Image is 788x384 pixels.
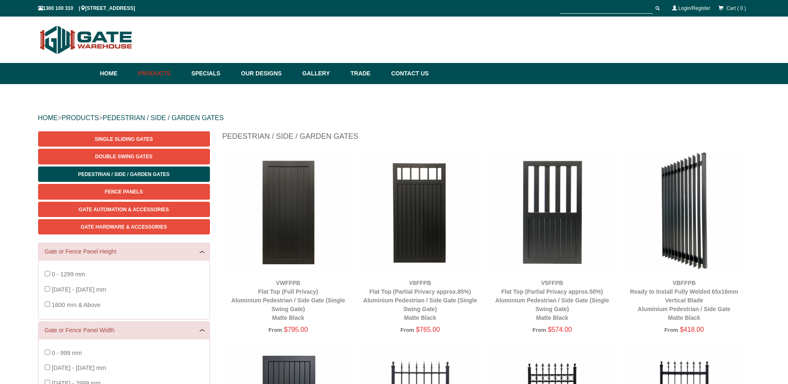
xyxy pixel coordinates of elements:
a: Single Sliding Gates [38,131,210,147]
span: $418.00 [680,326,704,333]
img: VWFFPB - Flat Top (Full Privacy) - Aluminium Pedestrian / Side Gate (Single Swing Gate) - Matte B... [227,150,350,274]
a: V5FFPBFlat Top (Partial Privacy approx.50%)Aluminium Pedestrian / Side Gate (Single Swing Gate)Ma... [495,280,609,321]
a: Fence Panels [38,184,210,199]
span: Cart ( 0 ) [726,5,746,11]
span: Pedestrian / Side / Garden Gates [78,171,169,177]
a: Login/Register [678,5,710,11]
a: Gate Hardware & Accessories [38,219,210,234]
a: VBFFPBReady to Install Fully Welded 65x16mm Vertical BladeAluminium Pedestrian / Side GateMatte B... [630,280,738,321]
a: Products [134,63,188,84]
span: [DATE] - [DATE] mm [52,365,106,371]
span: Gate Automation & Accessories [79,207,169,213]
a: Our Designs [237,63,298,84]
a: Gate or Fence Panel Width [45,326,203,335]
span: $574.00 [548,326,572,333]
a: Pedestrian / Side / Garden Gates [38,167,210,182]
span: 1600 mm & Above [52,302,101,308]
a: Gallery [298,63,346,84]
a: PRODUCTS [62,114,99,121]
a: VWFFPBFlat Top (Full Privacy)Aluminium Pedestrian / Side Gate (Single Swing Gate)Matte Black [231,280,345,321]
span: From [533,327,546,333]
span: 0 - 999 mm [52,350,82,356]
img: V5FFPB - Flat Top (Partial Privacy approx.50%) - Aluminium Pedestrian / Side Gate (Single Swing G... [490,150,614,274]
span: Double Swing Gates [95,154,152,159]
a: Double Swing Gates [38,149,210,164]
img: VBFFPB - Ready to Install Fully Welded 65x16mm Vertical Blade - Aluminium Pedestrian / Side Gate ... [622,150,746,274]
span: 1300 100 310 | [STREET_ADDRESS] [38,5,135,11]
span: From [664,327,678,333]
span: $795.00 [284,326,308,333]
img: Gate Warehouse [38,21,135,59]
span: From [268,327,282,333]
span: Single Sliding Gates [95,136,153,142]
span: From [400,327,414,333]
span: [DATE] - [DATE] mm [52,286,106,293]
a: Trade [346,63,387,84]
span: 0 - 1299 mm [52,271,85,278]
input: SEARCH PRODUCTS [560,3,653,14]
a: Specials [187,63,237,84]
a: PEDESTRIAN / SIDE / GARDEN GATES [103,114,224,121]
a: V8FFPBFlat Top (Partial Privacy approx.85%)Aluminium Pedestrian / Side Gate (Single Swing Gate)Ma... [363,280,477,321]
span: Fence Panels [105,189,143,195]
a: HOME [38,114,58,121]
a: Gate Automation & Accessories [38,202,210,217]
div: > > [38,105,750,131]
a: Gate or Fence Panel Height [45,247,203,256]
img: V8FFPB - Flat Top (Partial Privacy approx.85%) - Aluminium Pedestrian / Side Gate (Single Swing G... [358,150,482,274]
a: Contact Us [387,63,429,84]
a: Home [100,63,134,84]
h1: Pedestrian / Side / Garden Gates [222,131,750,146]
span: Gate Hardware & Accessories [81,224,167,230]
span: $765.00 [416,326,440,333]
